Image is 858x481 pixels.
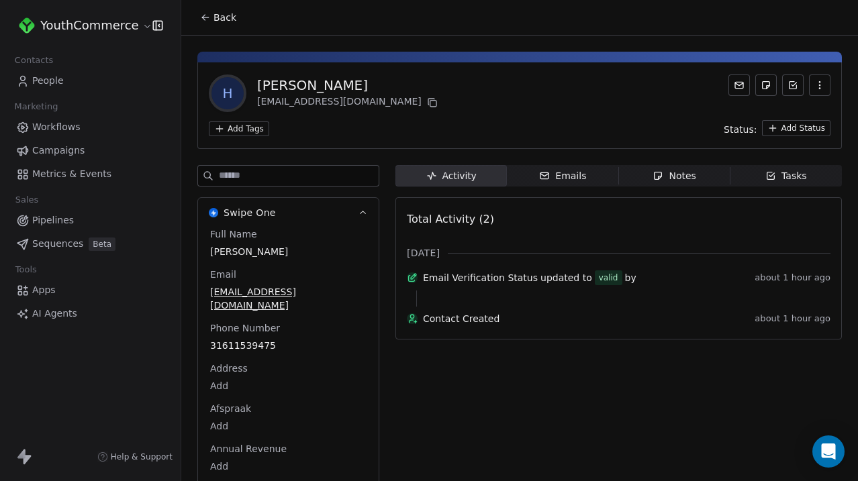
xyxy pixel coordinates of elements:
span: People [32,74,64,88]
a: Help & Support [97,451,173,462]
div: Notes [653,169,696,183]
span: about 1 hour ago [755,272,830,283]
span: Beta [89,237,115,251]
span: Full Name [207,227,260,241]
button: Add Status [762,120,830,136]
span: Tools [9,260,42,280]
span: Status: [724,123,757,136]
button: YouthCommerce [16,14,143,37]
span: [EMAIL_ADDRESS][DOMAIN_NAME] [210,285,367,312]
span: Pipelines [32,213,74,227]
span: Contacts [9,50,59,70]
span: by [625,271,636,284]
span: Annual Revenue [207,442,289,456]
span: Contact Created [423,312,749,325]
a: Metrics & Events [11,163,170,185]
span: Campaigns [32,144,85,158]
a: Workflows [11,116,170,138]
span: Workflows [32,120,81,134]
div: [EMAIL_ADDRESS][DOMAIN_NAME] [257,95,440,111]
a: Campaigns [11,140,170,162]
span: Metrics & Events [32,167,111,181]
span: Marketing [9,97,64,117]
img: Swipe One [209,208,218,217]
span: Email Verification Status [423,271,538,284]
button: Back [192,5,244,30]
span: about 1 hour ago [755,313,830,324]
span: Add [210,460,367,473]
a: Apps [11,279,170,301]
span: Address [207,362,250,375]
button: Add Tags [209,121,269,136]
span: Phone Number [207,321,283,335]
span: [PERSON_NAME] [210,245,367,258]
div: Open Intercom Messenger [812,435,845,468]
span: Swipe One [224,206,276,219]
span: Sales [9,190,44,210]
span: Help & Support [111,451,173,462]
span: Sequences [32,237,83,251]
span: 31611539475 [210,339,367,352]
span: Add [210,419,367,433]
span: Total Activity (2) [407,213,494,225]
span: YouthCommerce [40,17,139,34]
div: [PERSON_NAME] [257,76,440,95]
span: [DATE] [407,246,440,260]
a: AI Agents [11,303,170,325]
span: Back [213,11,236,24]
span: Afspraak [207,402,254,415]
img: YC%20tumbnail%20flavicon.png [19,17,35,34]
div: Emails [539,169,586,183]
span: updated to [540,271,592,284]
span: H [211,77,244,109]
span: Add [210,379,367,392]
span: AI Agents [32,307,77,321]
a: Pipelines [11,209,170,231]
a: People [11,70,170,92]
span: Email [207,268,239,281]
div: valid [599,271,618,284]
a: SequencesBeta [11,233,170,255]
div: Tasks [765,169,807,183]
button: Swipe OneSwipe One [198,198,379,227]
span: Apps [32,283,56,297]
